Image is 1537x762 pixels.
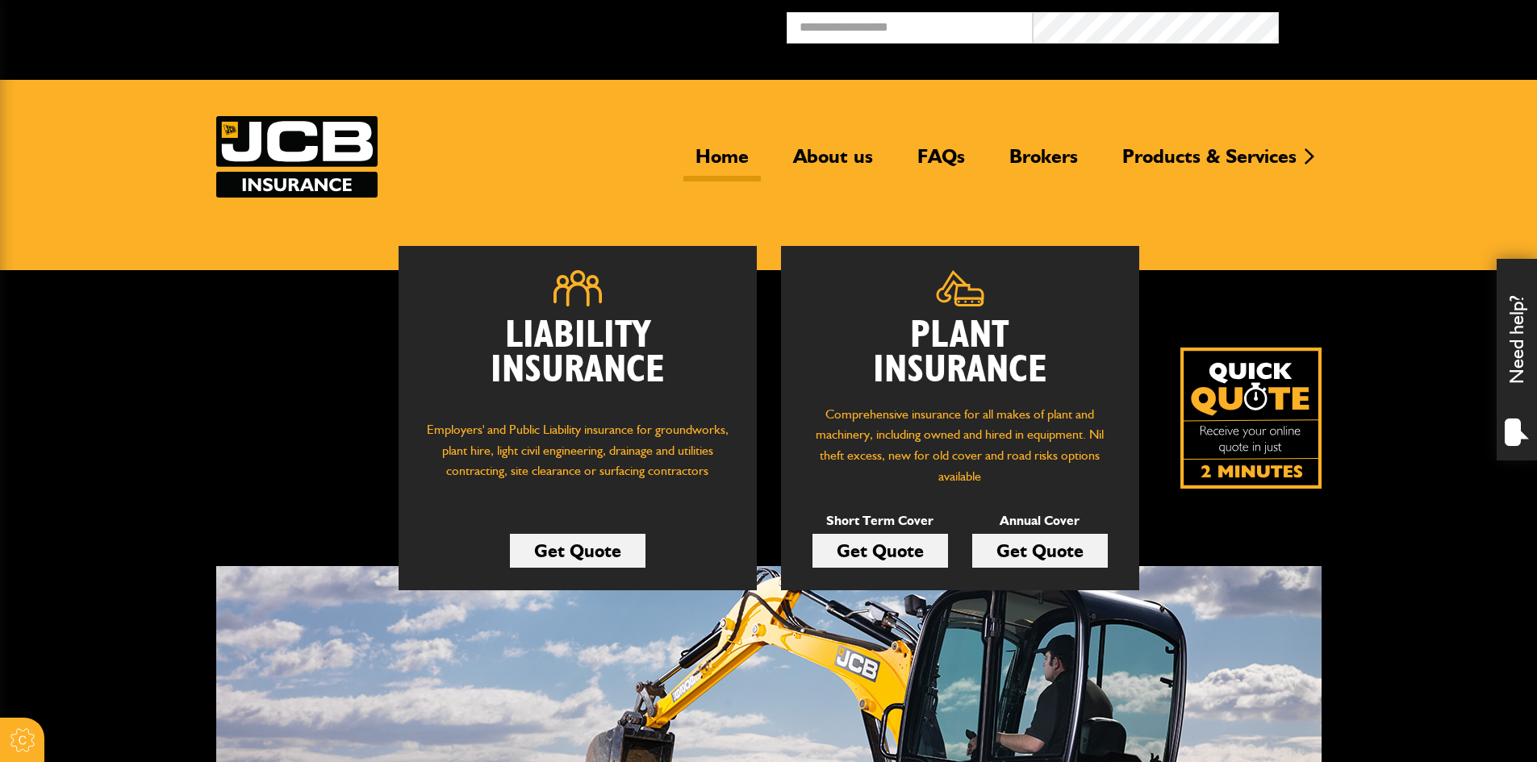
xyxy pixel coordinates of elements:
img: Quick Quote [1180,348,1322,489]
a: About us [781,144,885,181]
a: Products & Services [1110,144,1309,181]
h2: Liability Insurance [423,319,733,404]
a: Home [683,144,761,181]
a: JCB Insurance Services [216,116,378,198]
a: Get Quote [972,534,1108,568]
p: Short Term Cover [812,510,948,531]
button: Broker Login [1279,12,1525,37]
div: Need help? [1497,259,1537,460]
a: Brokers [997,144,1090,181]
a: FAQs [905,144,977,181]
p: Employers' and Public Liability insurance for groundworks, plant hire, light civil engineering, d... [423,419,733,497]
a: Get Quote [510,534,645,568]
h2: Plant Insurance [805,319,1115,388]
p: Comprehensive insurance for all makes of plant and machinery, including owned and hired in equipm... [805,404,1115,486]
p: Annual Cover [972,510,1108,531]
a: Get Quote [812,534,948,568]
img: JCB Insurance Services logo [216,116,378,198]
a: Get your insurance quote isn just 2-minutes [1180,348,1322,489]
